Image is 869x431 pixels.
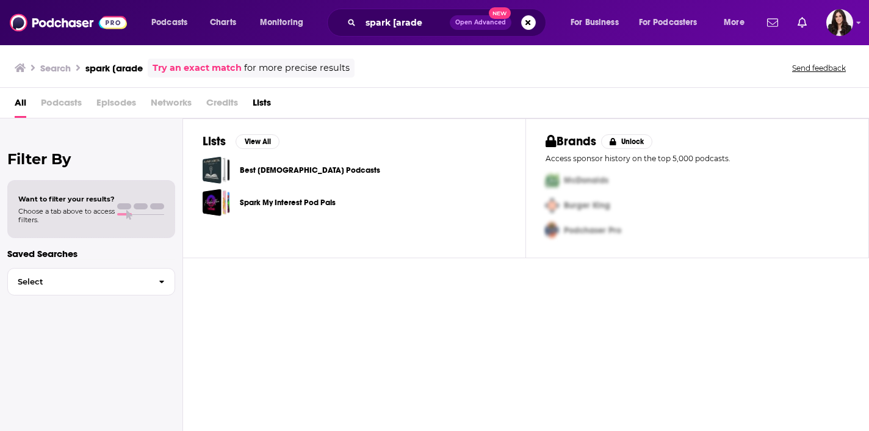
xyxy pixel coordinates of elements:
[339,9,558,37] div: Search podcasts, credits, & more...
[361,13,450,32] input: Search podcasts, credits, & more...
[151,14,187,31] span: Podcasts
[251,13,319,32] button: open menu
[541,193,564,218] img: Second Pro Logo
[96,93,136,118] span: Episodes
[8,278,149,286] span: Select
[826,9,853,36] img: User Profile
[18,207,115,224] span: Choose a tab above to access filters.
[203,134,279,149] a: ListsView All
[203,156,230,184] a: Best Christian Podcasts
[571,14,619,31] span: For Business
[202,13,243,32] a: Charts
[541,218,564,243] img: Third Pro Logo
[546,134,596,149] h2: Brands
[7,150,175,168] h2: Filter By
[236,134,279,149] button: View All
[7,248,175,259] p: Saved Searches
[826,9,853,36] span: Logged in as RebeccaShapiro
[455,20,506,26] span: Open Advanced
[41,93,82,118] span: Podcasts
[210,14,236,31] span: Charts
[240,196,336,209] a: Spark My Interest Pod Pals
[253,93,271,118] a: Lists
[151,93,192,118] span: Networks
[793,12,812,33] a: Show notifications dropdown
[40,62,71,74] h3: Search
[450,15,511,30] button: Open AdvancedNew
[15,93,26,118] a: All
[18,195,115,203] span: Want to filter your results?
[85,62,143,74] h3: spark [arade
[562,13,634,32] button: open menu
[244,61,350,75] span: for more precise results
[788,63,849,73] button: Send feedback
[631,13,715,32] button: open menu
[724,14,745,31] span: More
[541,168,564,193] img: First Pro Logo
[639,14,698,31] span: For Podcasters
[7,268,175,295] button: Select
[546,154,849,163] p: Access sponsor history on the top 5,000 podcasts.
[564,175,608,186] span: McDonalds
[240,164,380,177] a: Best [DEMOGRAPHIC_DATA] Podcasts
[153,61,242,75] a: Try an exact match
[762,12,783,33] a: Show notifications dropdown
[206,93,238,118] span: Credits
[564,225,621,236] span: Podchaser Pro
[203,189,230,216] a: Spark My Interest Pod Pals
[601,134,653,149] button: Unlock
[489,7,511,19] span: New
[143,13,203,32] button: open menu
[715,13,760,32] button: open menu
[260,14,303,31] span: Monitoring
[826,9,853,36] button: Show profile menu
[564,200,610,211] span: Burger King
[203,134,226,149] h2: Lists
[10,11,127,34] img: Podchaser - Follow, Share and Rate Podcasts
